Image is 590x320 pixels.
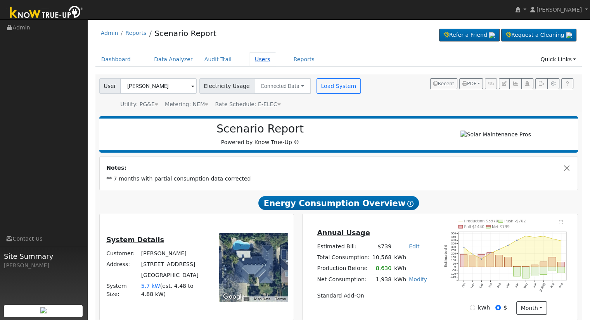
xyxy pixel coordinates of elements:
[549,257,556,267] rect: onclick=""
[534,237,535,238] circle: onclick=""
[532,283,537,289] text: Jun
[451,259,456,262] text: 100
[103,122,417,146] div: Powered by Know True-Up ®
[531,267,538,277] rect: onclick=""
[507,245,509,246] circle: onclick=""
[561,78,573,89] a: Help Link
[451,239,456,242] text: 400
[317,78,361,94] button: Load System
[393,274,408,285] td: kWh
[316,252,371,263] td: Total Consumption:
[101,30,118,36] a: Admin
[516,301,547,315] button: month
[316,241,371,252] td: Estimated Bill:
[499,249,500,250] circle: onclick=""
[316,263,371,274] td: Production Before:
[464,219,498,224] text: Production $3970
[469,255,476,267] rect: onclick=""
[371,241,393,252] td: $739
[4,262,83,270] div: [PERSON_NAME]
[141,283,160,289] span: 5.7 kW
[509,78,521,89] button: Multi-Series Graph
[543,236,544,237] circle: onclick=""
[523,282,528,289] text: May
[451,252,456,255] text: 200
[105,259,140,270] td: Address:
[105,281,140,300] td: System Size:
[451,242,456,245] text: 350
[140,248,208,259] td: [PERSON_NAME]
[550,283,555,289] text: Aug
[106,236,164,244] u: System Details
[540,262,547,267] rect: onclick=""
[525,236,526,237] circle: onclick=""
[536,7,582,13] span: [PERSON_NAME]
[99,78,121,94] span: User
[40,307,47,313] img: retrieve
[505,257,512,267] rect: onclick=""
[409,276,427,282] a: Modify
[316,291,428,301] td: Standard Add-On
[492,225,510,229] text: Net $739
[535,78,547,89] button: Export Interval Data
[461,283,466,288] text: Oct
[497,283,502,289] text: Feb
[249,52,276,67] a: Users
[430,78,457,89] button: Recent
[514,267,521,277] rect: onclick=""
[444,245,448,268] text: Estimated $
[499,78,510,89] button: Edit User
[371,274,393,285] td: 1,938
[464,225,484,229] text: Pull $1440
[160,283,163,289] span: (
[561,240,562,241] circle: onclick=""
[470,282,475,289] text: Nov
[489,32,495,38] img: retrieve
[558,267,565,273] rect: onclick=""
[105,248,140,259] td: Customer:
[547,78,559,89] button: Settings
[558,262,565,267] rect: onclick=""
[539,283,546,292] text: [DATE]
[120,100,158,108] div: Utility: PG&E
[453,262,456,265] text: 50
[535,52,582,67] a: Quick Links
[106,165,126,171] strong: Notes:
[481,258,482,260] circle: onclick=""
[501,29,576,42] a: Request a Cleaning
[516,240,517,241] circle: onclick=""
[451,255,456,259] text: 150
[275,297,286,301] a: Terms (opens in new tab)
[451,245,456,249] text: 300
[478,304,490,312] label: kWh
[244,296,249,302] button: Keyboard shortcuts
[165,100,208,108] div: Metering: NEM
[478,255,485,267] rect: onclick=""
[452,269,456,272] text: -50
[6,4,87,22] img: Know True-Up
[407,201,414,207] i: Show Help
[454,265,456,269] text: 0
[514,267,521,267] rect: onclick=""
[495,305,501,310] input: $
[450,275,456,279] text: -150
[371,252,393,263] td: 10,568
[393,252,429,263] td: kWh
[140,281,208,300] td: System Size
[462,81,476,86] span: PDF
[164,291,166,297] span: )
[470,305,475,310] input: kWh
[514,282,519,288] text: Apr
[559,283,564,289] text: Sep
[450,272,456,275] text: -100
[105,174,573,184] td: ** 7 months with partial consumption data corrected
[141,283,194,297] span: est. 4.48 to 4.88 kW
[490,253,491,254] circle: onclick=""
[451,232,456,235] text: 500
[154,29,216,38] a: Scenario Report
[451,235,456,239] text: 450
[371,263,393,274] td: 8,630
[254,78,311,94] button: Connected Data
[120,78,197,94] input: Select a User
[258,196,419,210] span: Energy Consumption Overview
